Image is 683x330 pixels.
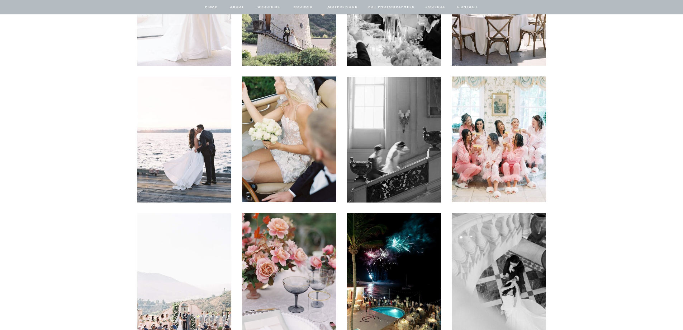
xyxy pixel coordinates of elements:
a: contact [456,4,479,10]
a: about [230,4,245,10]
a: journal [424,4,447,10]
a: Weddings [257,4,281,10]
a: Motherhood [328,4,357,10]
a: for photographers [368,4,415,10]
a: BOUDOIR [293,4,314,10]
a: home [205,4,218,10]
